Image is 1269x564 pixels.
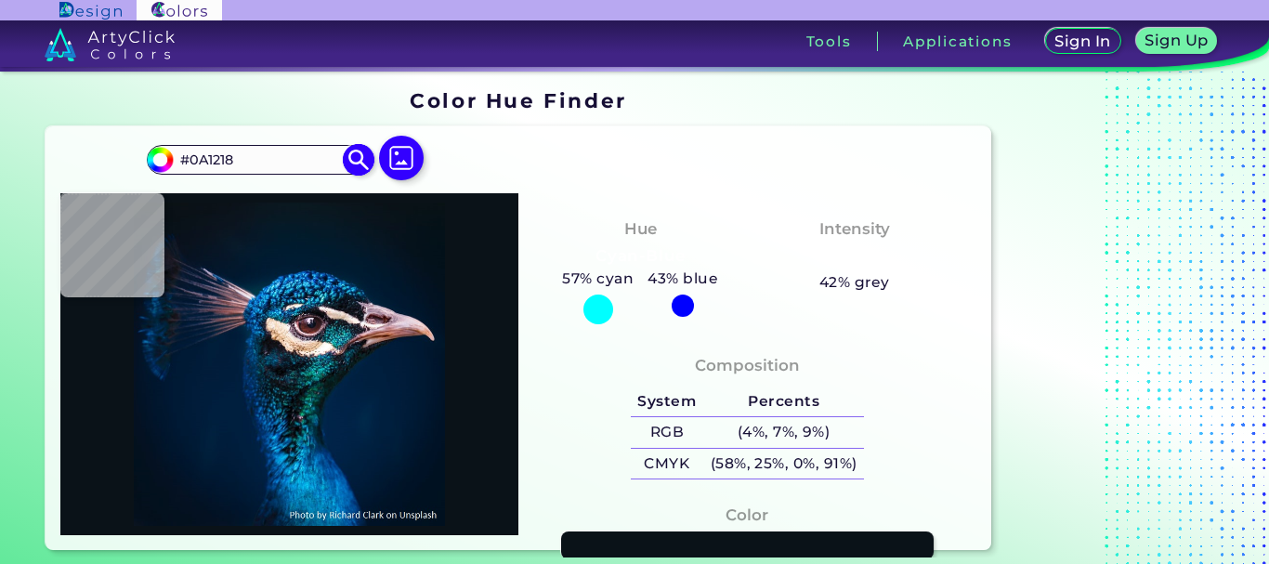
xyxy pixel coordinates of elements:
h1: Color Hue Finder [410,86,626,114]
h4: Intensity [819,216,890,243]
img: img_pavlin.jpg [70,203,509,526]
h5: Percents [703,386,864,416]
h3: Tools [806,34,852,48]
a: Sign Up [1140,30,1213,53]
h5: Sign Up [1148,33,1206,47]
img: icon picture [379,136,424,180]
h5: 57% cyan [556,267,641,291]
h4: Hue [624,216,657,243]
h5: (58%, 25%, 0%, 91%) [703,449,864,479]
input: type color.. [174,147,347,172]
h3: Medium [811,245,898,268]
h3: Applications [903,34,1012,48]
img: logo_artyclick_colors_white.svg [45,28,176,61]
h5: (4%, 7%, 9%) [703,417,864,448]
img: ArtyClick Design logo [59,2,122,20]
h3: Cyan-Blue [588,245,693,268]
h5: Sign In [1058,34,1108,48]
h5: CMYK [631,449,703,479]
h5: RGB [631,417,703,448]
a: Sign In [1049,30,1117,53]
h4: Color [726,502,768,529]
h5: System [631,386,703,416]
h4: Composition [695,352,800,379]
h5: 42% grey [819,270,890,295]
h5: 43% blue [641,267,726,291]
img: icon search [343,143,375,176]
